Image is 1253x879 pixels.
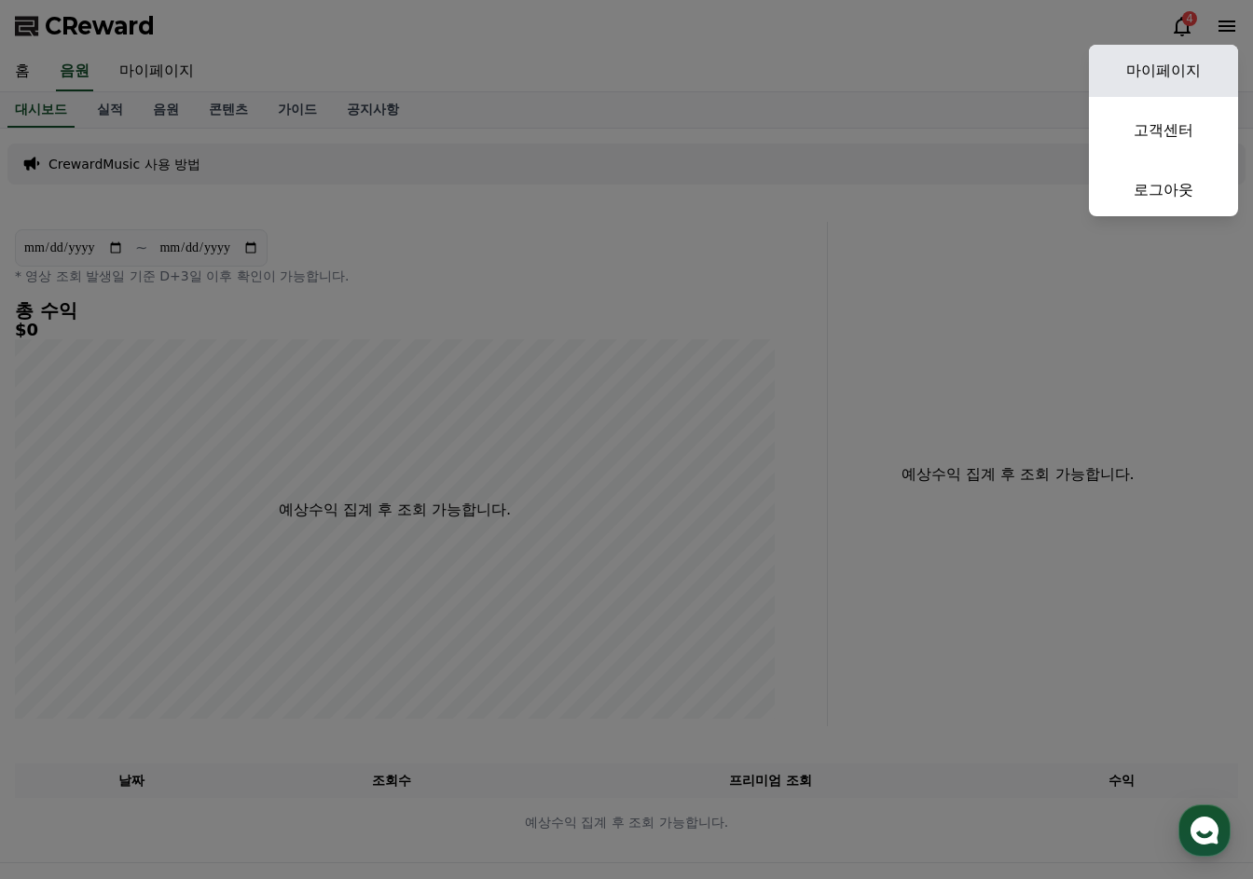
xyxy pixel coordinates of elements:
[1089,45,1238,216] button: 마이페이지 고객센터 로그아웃
[241,591,358,638] a: 설정
[59,619,70,634] span: 홈
[6,591,123,638] a: 홈
[1089,104,1238,157] a: 고객센터
[123,591,241,638] a: 대화
[1089,164,1238,216] a: 로그아웃
[171,620,193,635] span: 대화
[288,619,310,634] span: 설정
[1089,45,1238,97] a: 마이페이지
